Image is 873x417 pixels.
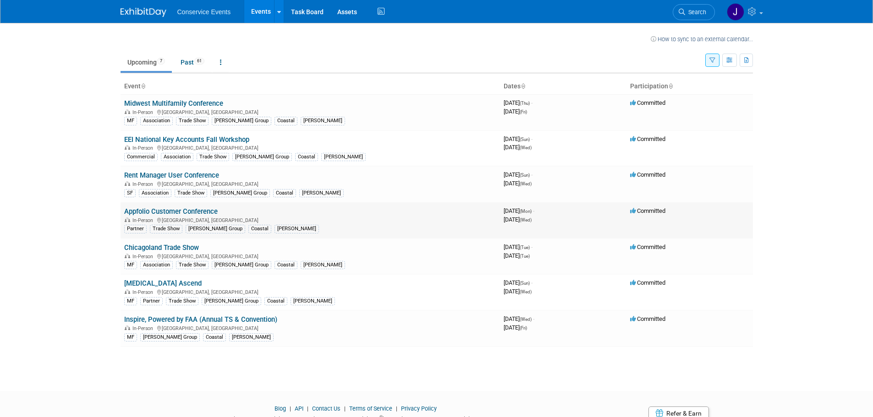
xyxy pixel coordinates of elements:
[186,225,245,233] div: [PERSON_NAME] Group
[124,297,137,305] div: MF
[520,217,532,222] span: (Wed)
[125,145,130,150] img: In-Person Event
[504,108,527,115] span: [DATE]
[520,173,530,178] span: (Sun)
[520,254,530,259] span: (Tue)
[124,333,137,341] div: MF
[504,180,532,187] span: [DATE]
[520,325,527,330] span: (Fri)
[124,207,218,216] a: Appfolio Customer Conference
[504,315,534,322] span: [DATE]
[504,99,533,106] span: [DATE]
[141,82,145,90] a: Sort by Event Name
[500,79,626,94] th: Dates
[140,261,173,269] div: Association
[132,289,156,295] span: In-Person
[124,225,147,233] div: Partner
[504,288,532,295] span: [DATE]
[248,225,271,233] div: Coastal
[121,54,172,71] a: Upcoming7
[202,297,261,305] div: [PERSON_NAME] Group
[174,54,211,71] a: Past61
[630,244,665,250] span: Committed
[176,117,209,125] div: Trade Show
[140,333,200,341] div: [PERSON_NAME] Group
[504,171,533,178] span: [DATE]
[295,405,303,412] a: API
[630,171,665,178] span: Committed
[203,333,226,341] div: Coastal
[504,279,533,286] span: [DATE]
[124,117,137,125] div: MF
[124,153,158,161] div: Commercial
[504,135,533,142] span: [DATE]
[150,225,182,233] div: Trade Show
[520,317,532,322] span: (Wed)
[132,145,156,151] span: In-Person
[124,171,219,179] a: Rent Manager User Conference
[124,288,496,295] div: [GEOGRAPHIC_DATA], [GEOGRAPHIC_DATA]
[668,82,673,90] a: Sort by Participation Type
[194,58,204,65] span: 61
[124,180,496,187] div: [GEOGRAPHIC_DATA], [GEOGRAPHIC_DATA]
[197,153,229,161] div: Trade Show
[520,281,530,286] span: (Sun)
[305,405,311,412] span: |
[232,153,292,161] div: [PERSON_NAME] Group
[299,189,344,197] div: [PERSON_NAME]
[124,108,496,115] div: [GEOGRAPHIC_DATA], [GEOGRAPHIC_DATA]
[520,181,532,186] span: (Wed)
[132,254,156,260] span: In-Person
[401,405,437,412] a: Privacy Policy
[177,8,231,16] span: Conservice Events
[212,117,271,125] div: [PERSON_NAME] Group
[132,325,156,331] span: In-Person
[520,101,530,106] span: (Thu)
[504,207,534,214] span: [DATE]
[125,289,130,294] img: In-Person Event
[312,405,340,412] a: Contact Us
[212,261,271,269] div: [PERSON_NAME] Group
[166,297,198,305] div: Trade Show
[531,135,533,142] span: -
[520,245,530,250] span: (Tue)
[630,315,665,322] span: Committed
[321,153,366,161] div: [PERSON_NAME]
[531,244,533,250] span: -
[685,9,706,16] span: Search
[124,244,199,252] a: Chicagoland Trade Show
[727,3,744,21] img: John Taggart
[651,36,753,43] a: How to sync to an external calendar...
[630,279,665,286] span: Committed
[504,216,532,223] span: [DATE]
[264,297,287,305] div: Coastal
[275,117,297,125] div: Coastal
[140,117,173,125] div: Association
[630,99,665,106] span: Committed
[125,254,130,258] img: In-Person Event
[287,405,293,412] span: |
[125,181,130,186] img: In-Person Event
[504,252,530,259] span: [DATE]
[533,315,534,322] span: -
[124,279,202,287] a: [MEDICAL_DATA] Ascend
[273,189,296,197] div: Coastal
[275,405,286,412] a: Blog
[124,315,277,324] a: Inspire, Powered by FAA (Annual TS & Convention)
[124,261,137,269] div: MF
[301,117,345,125] div: [PERSON_NAME]
[161,153,193,161] div: Association
[531,171,533,178] span: -
[291,297,335,305] div: [PERSON_NAME]
[342,405,348,412] span: |
[504,324,527,331] span: [DATE]
[520,145,532,150] span: (Wed)
[520,109,527,114] span: (Fri)
[140,297,163,305] div: Partner
[630,207,665,214] span: Committed
[531,99,533,106] span: -
[125,109,130,114] img: In-Person Event
[275,261,297,269] div: Coastal
[673,4,715,20] a: Search
[124,144,496,151] div: [GEOGRAPHIC_DATA], [GEOGRAPHIC_DATA]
